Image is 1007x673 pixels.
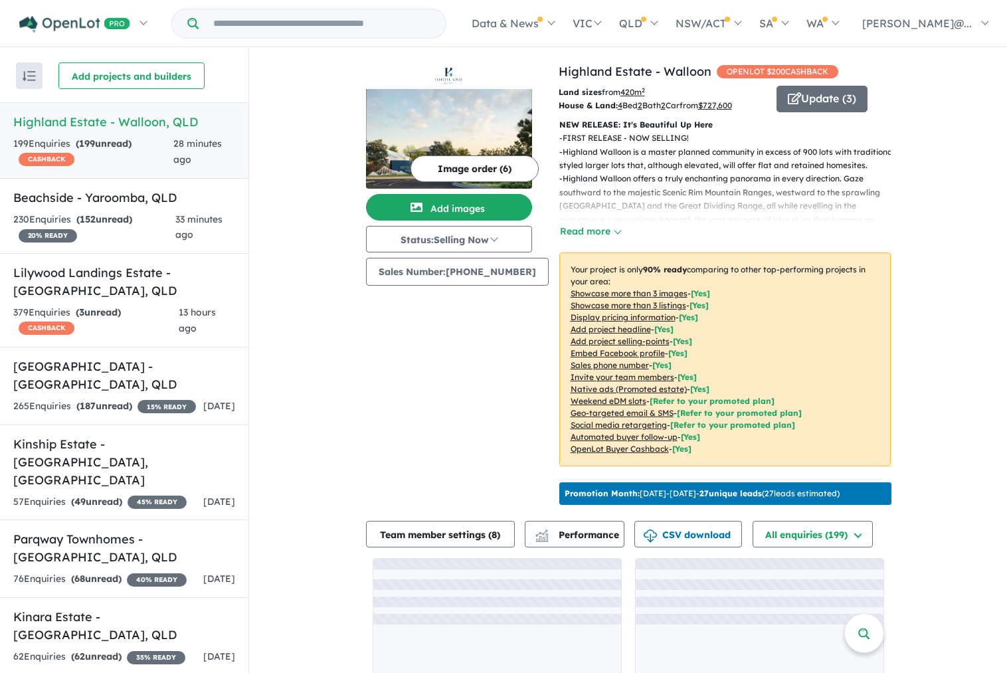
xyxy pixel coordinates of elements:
[620,87,645,97] u: 420 m
[661,100,666,110] u: 2
[559,64,711,79] a: Highland Estate - Walloon
[71,573,122,585] strong: ( unread)
[673,336,692,346] span: [ Yes ]
[13,399,196,415] div: 265 Enquir ies
[203,573,235,585] span: [DATE]
[571,348,665,358] u: Embed Facebook profile
[643,264,687,274] b: 90 % ready
[559,224,622,239] button: Read more
[19,153,74,166] span: CASHBACK
[525,521,624,547] button: Performance
[571,384,687,394] u: Native ads (Promoted estate)
[203,400,235,412] span: [DATE]
[76,306,121,318] strong: ( unread)
[681,432,700,442] span: [Yes]
[366,62,532,189] a: Highland Estate - Walloon LogoHighland Estate - Walloon
[690,384,709,394] span: [Yes]
[13,494,187,510] div: 57 Enquir ies
[559,86,767,99] p: from
[565,488,640,498] b: Promotion Month:
[571,396,646,406] u: Weekend eDM slots
[76,400,132,412] strong: ( unread)
[175,213,223,241] span: 33 minutes ago
[71,496,122,508] strong: ( unread)
[13,608,235,644] h5: Kinara Estate - [GEOGRAPHIC_DATA] , QLD
[689,300,709,310] span: [ Yes ]
[366,521,515,547] button: Team member settings (8)
[678,372,697,382] span: [ Yes ]
[559,252,891,466] p: Your project is only comparing to other top-performing projects in your area: - - - - - - - - - -...
[698,100,732,110] u: $ 727,600
[13,264,235,300] h5: Lilywood Landings Estate - [GEOGRAPHIC_DATA] , QLD
[571,420,667,430] u: Social media retargeting
[79,138,95,149] span: 199
[76,213,132,225] strong: ( unread)
[366,258,549,286] button: Sales Number:[PHONE_NUMBER]
[535,533,549,542] img: bar-chart.svg
[13,113,235,131] h5: Highland Estate - Walloon , QLD
[644,529,657,543] img: download icon
[127,573,187,587] span: 40 % READY
[638,100,642,110] u: 2
[74,650,85,662] span: 62
[642,86,645,94] sup: 2
[634,521,742,547] button: CSV download
[13,189,235,207] h5: Beachside - Yaroomba , QLD
[537,529,619,541] span: Performance
[19,229,77,242] span: 20 % READY
[559,100,618,110] b: House & Land:
[654,324,674,334] span: [ Yes ]
[366,89,532,189] img: Highland Estate - Walloon
[203,496,235,508] span: [DATE]
[76,138,132,149] strong: ( unread)
[571,336,670,346] u: Add project selling-points
[571,324,651,334] u: Add project headline
[753,521,873,547] button: All enquiries (199)
[571,312,676,322] u: Display pricing information
[535,529,547,537] img: line-chart.svg
[559,118,891,132] p: NEW RELEASE: It's Beautiful Up Here
[366,194,532,221] button: Add images
[668,348,687,358] span: [ Yes ]
[679,312,698,322] span: [ Yes ]
[58,62,205,89] button: Add projects and builders
[13,435,235,489] h5: Kinship Estate - [GEOGRAPHIC_DATA] , [GEOGRAPHIC_DATA]
[672,444,691,454] span: [Yes]
[80,213,96,225] span: 152
[559,145,901,173] p: - Highland Walloon is a master planned community in excess of 900 lots with traditional-styled la...
[862,17,972,30] span: [PERSON_NAME]@...
[571,408,674,418] u: Geo-targeted email & SMS
[411,155,539,182] button: Image order (6)
[127,651,185,664] span: 35 % READY
[23,71,36,81] img: sort.svg
[565,488,840,500] p: [DATE] - [DATE] - ( 27 leads estimated)
[618,100,622,110] u: 4
[13,136,173,168] div: 199 Enquir ies
[19,322,74,335] span: CASHBACK
[366,226,532,252] button: Status:Selling Now
[80,400,96,412] span: 187
[71,650,122,662] strong: ( unread)
[699,488,762,498] b: 27 unique leads
[79,306,84,318] span: 3
[203,650,235,662] span: [DATE]
[717,65,838,78] span: OPENLOT $ 200 CASHBACK
[571,372,674,382] u: Invite your team members
[201,9,443,38] input: Try estate name, suburb, builder or developer
[571,360,649,370] u: Sales phone number
[13,212,175,244] div: 230 Enquir ies
[19,16,130,33] img: Openlot PRO Logo White
[559,87,602,97] b: Land sizes
[137,400,196,413] span: 15 % READY
[571,300,686,310] u: Showcase more than 3 listings
[13,649,185,665] div: 62 Enquir ies
[371,68,527,84] img: Highland Estate - Walloon Logo
[492,529,497,541] span: 8
[652,360,672,370] span: [ Yes ]
[571,444,669,454] u: OpenLot Buyer Cashback
[128,496,187,509] span: 45 % READY
[571,288,687,298] u: Showcase more than 3 images
[650,396,775,406] span: [Refer to your promoted plan]
[777,86,868,112] button: Update (3)
[74,573,85,585] span: 68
